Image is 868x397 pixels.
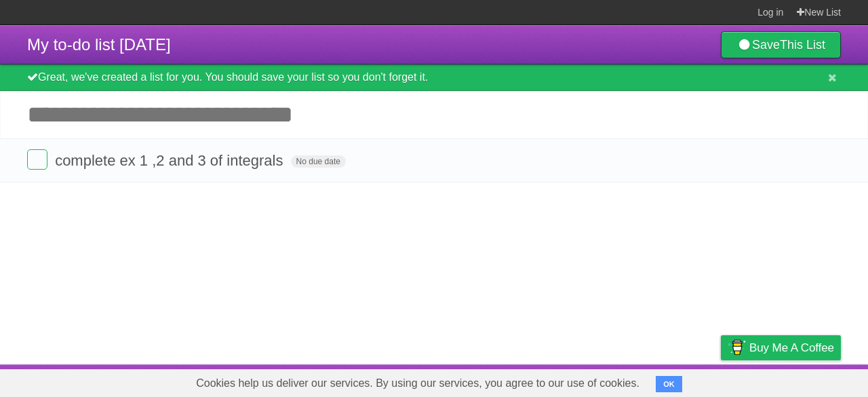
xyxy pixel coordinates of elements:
span: complete ex 1 ,2 and 3 of integrals [55,152,286,169]
a: Buy me a coffee [721,335,841,360]
a: About [540,368,569,394]
span: Cookies help us deliver our services. By using our services, you agree to our use of cookies. [182,370,653,397]
label: Done [27,149,47,170]
a: Terms [657,368,687,394]
b: This List [780,38,825,52]
a: SaveThis List [721,31,841,58]
span: My to-do list [DATE] [27,35,171,54]
a: Privacy [703,368,738,394]
a: Developers [585,368,640,394]
span: Buy me a coffee [749,336,834,360]
img: Buy me a coffee [728,336,746,359]
a: Suggest a feature [755,368,841,394]
span: No due date [291,155,346,168]
button: OK [656,376,682,392]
